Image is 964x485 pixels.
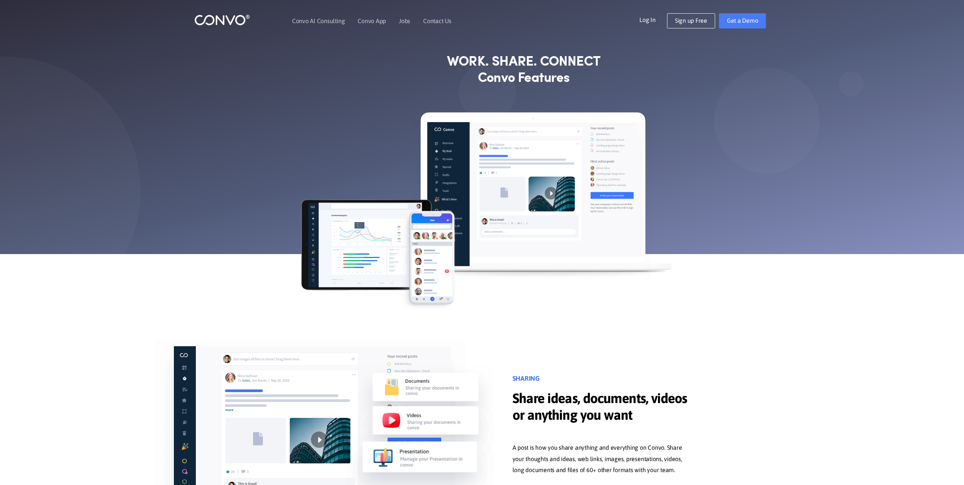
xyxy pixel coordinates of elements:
[512,375,692,388] h3: SHARING
[719,13,766,28] a: Get a Demo
[639,13,667,25] a: Log In
[447,54,600,87] strong: WORK. SHARE. CONNECT Convo Features
[423,18,452,24] a: Contact Us
[399,18,410,24] a: Jobs
[704,58,830,184] img: shape_not_found
[194,14,250,26] img: logo_1.png
[835,68,867,100] img: shape_not_found
[292,18,345,24] a: Convo AI Consulting
[512,390,692,425] span: Share ideas, documents, videos or anything you want
[358,18,386,24] a: Convo App
[512,442,692,476] p: A post is how you share anything and everything on Convo. Share your thoughts and ideas, web link...
[667,13,715,28] a: Sign up Free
